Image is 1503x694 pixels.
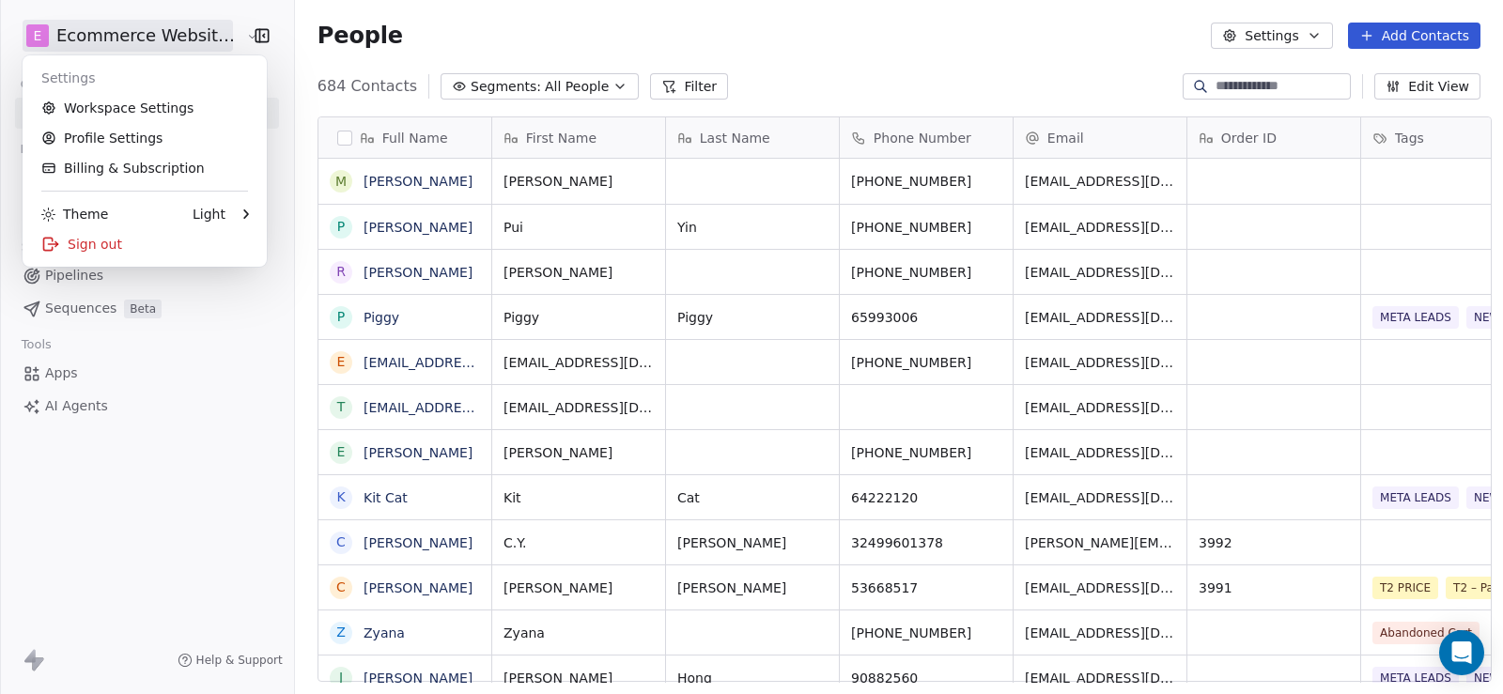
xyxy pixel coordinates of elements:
[30,153,259,183] a: Billing & Subscription
[41,205,108,224] div: Theme
[30,63,259,93] div: Settings
[30,229,259,259] div: Sign out
[30,123,259,153] a: Profile Settings
[30,93,259,123] a: Workspace Settings
[193,205,225,224] div: Light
